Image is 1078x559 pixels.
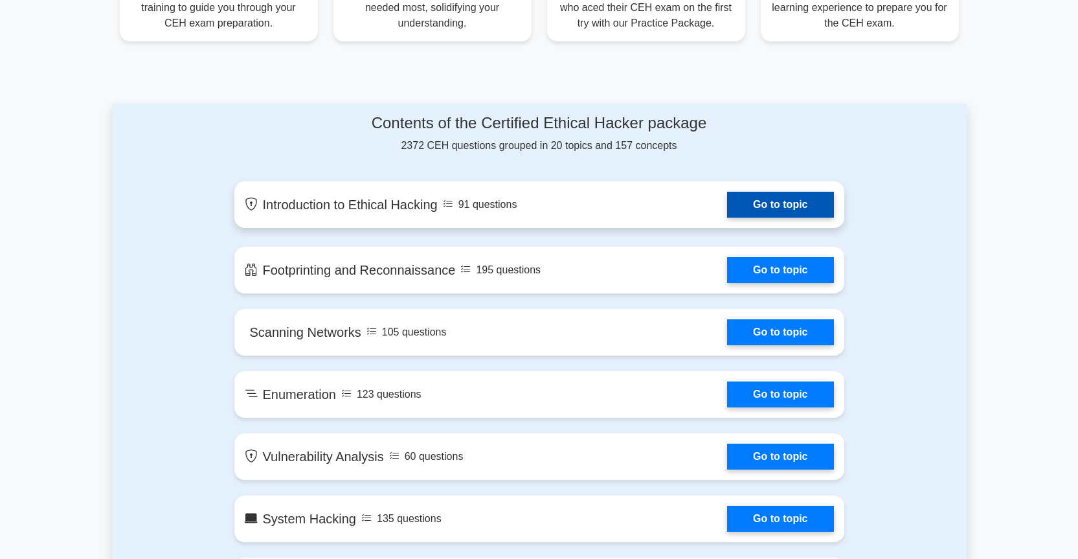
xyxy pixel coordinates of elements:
[234,114,844,154] div: 2372 CEH questions grouped in 20 topics and 157 concepts
[727,319,833,345] a: Go to topic
[727,506,833,532] a: Go to topic
[727,382,833,407] a: Go to topic
[727,444,833,470] a: Go to topic
[234,114,844,133] h4: Contents of the Certified Ethical Hacker package
[727,257,833,283] a: Go to topic
[727,192,833,218] a: Go to topic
